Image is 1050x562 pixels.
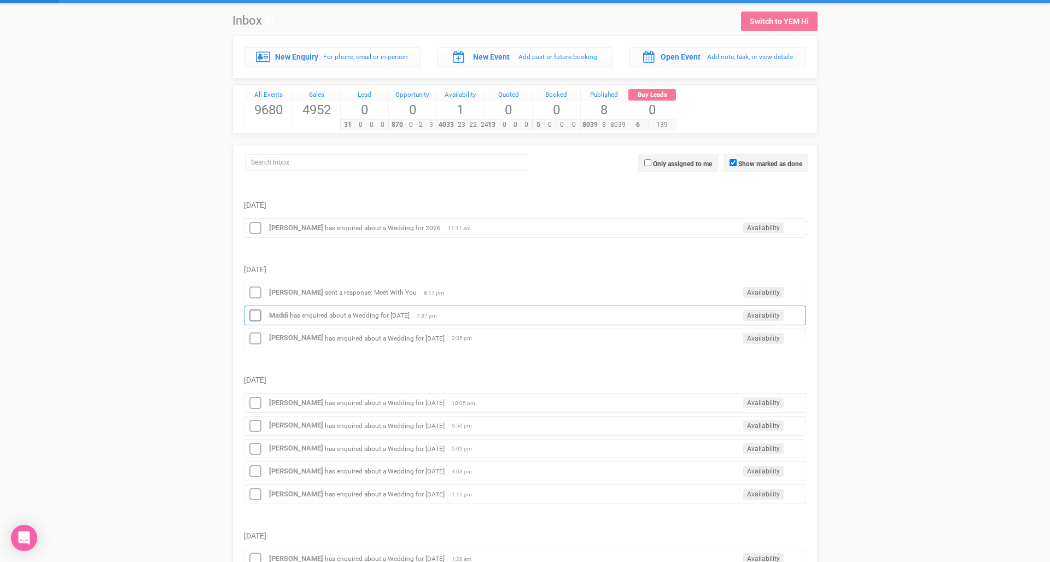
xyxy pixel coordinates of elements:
[275,51,318,62] label: New Enquiry
[743,333,784,344] span: Availability
[366,120,377,130] span: 0
[750,16,809,27] div: Switch to YEM Hi
[448,225,475,232] span: 11:11 am
[269,333,323,342] a: [PERSON_NAME]
[510,120,521,130] span: 0
[244,47,421,67] a: New Enquiry For phone, email or in-person
[743,489,784,500] span: Availability
[245,89,293,101] a: All Events
[416,120,426,130] span: 2
[325,399,445,407] small: has enquired about a Wedding for [DATE]
[11,525,37,551] div: Open Intercom Messenger
[628,89,676,101] a: Buy Leads
[533,101,580,119] span: 0
[325,444,445,452] small: has enquired about a Wedding for [DATE]
[325,334,445,342] small: has enquired about a Wedding for [DATE]
[648,120,676,130] span: 139
[484,120,499,130] span: 13
[741,11,818,31] a: Switch to YEM Hi
[743,310,784,321] span: Availability
[269,311,288,319] a: Maddi
[406,120,416,130] span: 0
[325,467,445,475] small: has enquired about a Wedding for [DATE]
[628,101,676,119] span: 0
[581,89,628,101] a: Published
[518,53,597,61] small: Add past or future booking
[743,223,784,233] span: Availability
[290,312,410,319] small: has enquired about a Wedding for [DATE]
[485,101,532,119] span: 0
[388,120,406,130] span: 870
[629,47,806,67] a: Open Event Add note, task, or view details
[556,120,568,130] span: 0
[269,224,323,232] a: [PERSON_NAME]
[269,490,323,498] a: [PERSON_NAME]
[269,444,323,452] a: [PERSON_NAME]
[452,422,479,430] span: 9:50 pm
[244,266,806,274] h5: [DATE]
[293,101,341,119] span: 4952
[599,120,608,130] span: 8
[473,51,510,62] label: New Event
[738,159,802,169] label: Show marked as done
[743,287,784,298] span: Availability
[628,120,648,130] span: 6
[269,421,323,429] a: [PERSON_NAME]
[452,400,479,407] span: 10:05 pm
[456,120,468,130] span: 23
[521,120,532,130] span: 0
[355,120,366,130] span: 0
[743,466,784,477] span: Availability
[323,53,408,61] small: For phone, email or in-person
[452,335,479,342] span: 2:35 pm
[269,288,323,296] a: [PERSON_NAME]
[244,201,806,209] h5: [DATE]
[244,532,806,540] h5: [DATE]
[452,445,479,453] span: 5:02 pm
[437,89,485,101] a: Availability
[377,120,388,130] span: 0
[341,89,388,101] a: Lead
[568,120,580,130] span: 0
[325,224,441,232] small: has enquired about a Wedding for 2026
[293,89,341,101] div: Sales
[485,89,532,101] div: Quoted
[743,420,784,431] span: Availability
[743,443,784,454] span: Availability
[325,490,445,498] small: has enquired about a Wedding for [DATE]
[244,376,806,384] h5: [DATE]
[245,101,293,119] span: 9680
[533,89,580,101] a: Booked
[417,312,444,320] span: 7:37 pm
[544,120,557,130] span: 0
[608,120,628,130] span: 8039
[325,289,417,296] small: sent a response: Meet With You
[437,47,614,67] a: New Event Add past or future booking
[245,154,528,171] input: Search Inbox
[269,467,323,475] a: [PERSON_NAME]
[532,120,545,130] span: 5
[653,159,712,169] label: Only assigned to me
[389,89,436,101] div: Opportunity
[269,399,323,407] strong: [PERSON_NAME]
[340,120,355,130] span: 31
[436,120,456,130] span: 4033
[437,101,485,119] span: 1
[425,120,436,130] span: 3
[580,120,600,130] span: 8039
[389,101,436,119] span: 0
[581,101,628,119] span: 8
[232,14,275,27] h1: Inbox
